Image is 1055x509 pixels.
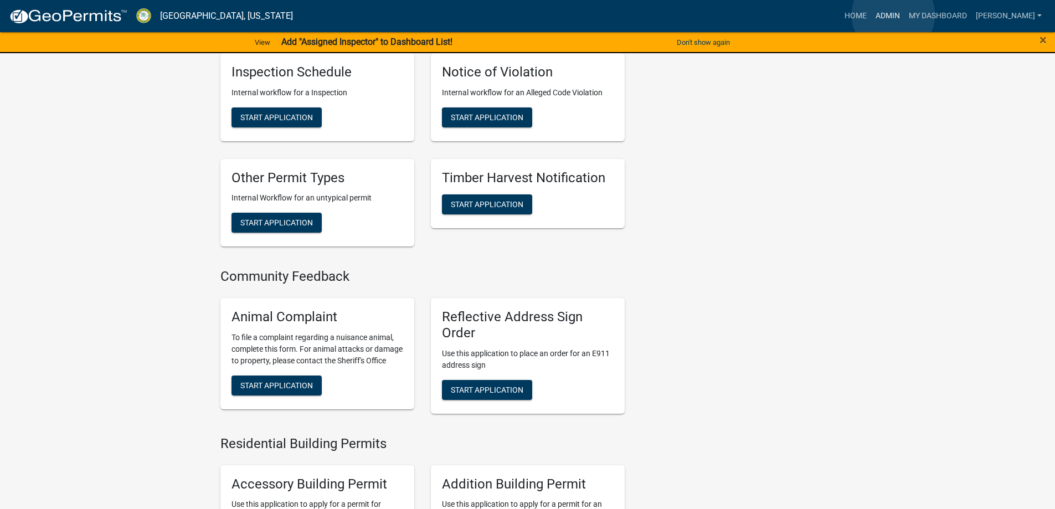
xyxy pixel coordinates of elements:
p: To file a complaint regarding a nuisance animal, complete this form. For animal attacks or damage... [231,332,403,367]
a: Home [840,6,871,27]
h4: Residential Building Permits [220,436,625,452]
h5: Inspection Schedule [231,64,403,80]
h4: Community Feedback [220,269,625,285]
h5: Reflective Address Sign Order [442,309,614,341]
h5: Timber Harvest Notification [442,170,614,186]
p: Internal workflow for a Inspection [231,87,403,99]
a: [GEOGRAPHIC_DATA], [US_STATE] [160,7,293,25]
button: Don't show again [672,33,734,52]
button: Close [1039,33,1047,47]
a: My Dashboard [904,6,971,27]
span: Start Application [451,385,523,394]
h5: Notice of Violation [442,64,614,80]
button: Start Application [231,376,322,395]
p: Internal workflow for an Alleged Code Violation [442,87,614,99]
h5: Addition Building Permit [442,476,614,492]
span: Start Application [240,381,313,390]
p: Use this application to place an order for an E911 address sign [442,348,614,371]
img: Crawford County, Georgia [136,8,151,23]
a: [PERSON_NAME] [971,6,1046,27]
button: Start Application [442,380,532,400]
button: Start Application [231,107,322,127]
h5: Other Permit Types [231,170,403,186]
span: Start Application [240,218,313,227]
h5: Animal Complaint [231,309,403,325]
button: Start Application [231,213,322,233]
span: Start Application [240,112,313,121]
a: Admin [871,6,904,27]
span: Start Application [451,112,523,121]
button: Start Application [442,194,532,214]
p: Internal Workflow for an untypical permit [231,192,403,204]
span: × [1039,32,1047,48]
a: View [250,33,275,52]
button: Start Application [442,107,532,127]
h5: Accessory Building Permit [231,476,403,492]
strong: Add "Assigned Inspector" to Dashboard List! [281,37,452,47]
span: Start Application [451,200,523,209]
